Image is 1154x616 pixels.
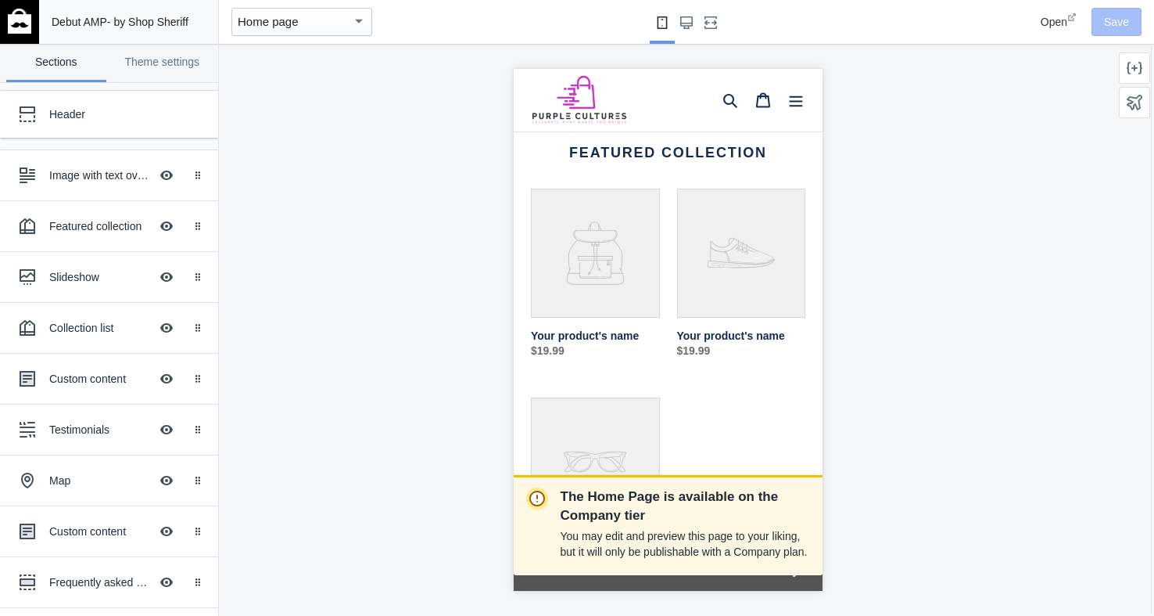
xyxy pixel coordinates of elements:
button: Hide [149,565,184,600]
div: Testimonials [49,422,149,438]
button: Hide [149,260,184,294]
div: Featured collection [49,218,149,234]
img: main-logo_60x60_white.png [8,9,31,34]
h2: Featured collection [17,76,292,93]
a: image [17,5,119,58]
mat-select-trigger: Home page [238,15,299,28]
div: Slideshow [49,269,149,285]
button: Hide [149,209,184,243]
button: Hide [149,463,184,498]
a: Sections [6,44,106,82]
p: You may edit and preview this page to your liking, but it will only be publishable with a Company... [561,528,810,560]
button: Hide [149,362,184,396]
a: Theme settings [113,44,213,82]
button: Hide [149,311,184,345]
span: Go to full site [17,489,271,510]
div: Header [49,106,184,122]
span: - by Shop Sheriff [107,16,188,28]
div: Custom content [49,371,149,387]
span: Open [1041,16,1067,28]
div: Map [49,473,149,488]
button: Hide [149,412,184,447]
p: The Home Page is available on the Company tier [561,488,810,525]
div: Custom content [49,524,149,539]
button: Hide [149,514,184,549]
span: Debut AMP [52,16,107,28]
div: Collection list [49,320,149,336]
button: Menu [266,16,299,47]
div: Frequently asked questions [49,575,149,590]
button: Hide [149,158,184,193]
img: image [17,5,115,58]
div: Image with text overlay [49,168,149,183]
